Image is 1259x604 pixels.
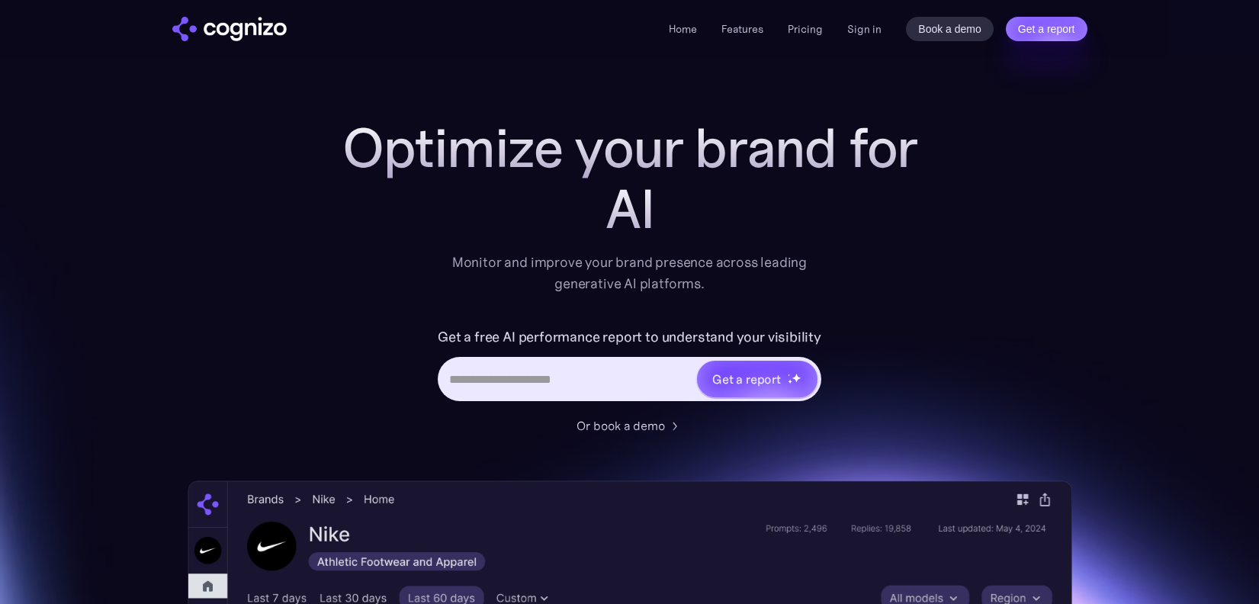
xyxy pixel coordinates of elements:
a: Features [721,22,763,36]
a: Book a demo [906,17,994,41]
img: star [792,373,801,383]
div: Or book a demo [577,416,665,435]
a: Or book a demo [577,416,683,435]
a: Get a reportstarstarstar [695,359,819,399]
a: Get a report [1006,17,1087,41]
img: cognizo logo [172,17,287,41]
a: Pricing [788,22,823,36]
label: Get a free AI performance report to understand your visibility [438,325,821,349]
h1: Optimize your brand for [325,117,935,178]
form: Hero URL Input Form [438,325,821,409]
div: Get a report [712,370,781,388]
a: home [172,17,287,41]
a: Home [669,22,697,36]
div: AI [325,178,935,239]
img: star [788,379,793,384]
a: Sign in [847,20,882,38]
img: star [788,374,790,376]
div: Monitor and improve your brand presence across leading generative AI platforms. [442,252,817,294]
